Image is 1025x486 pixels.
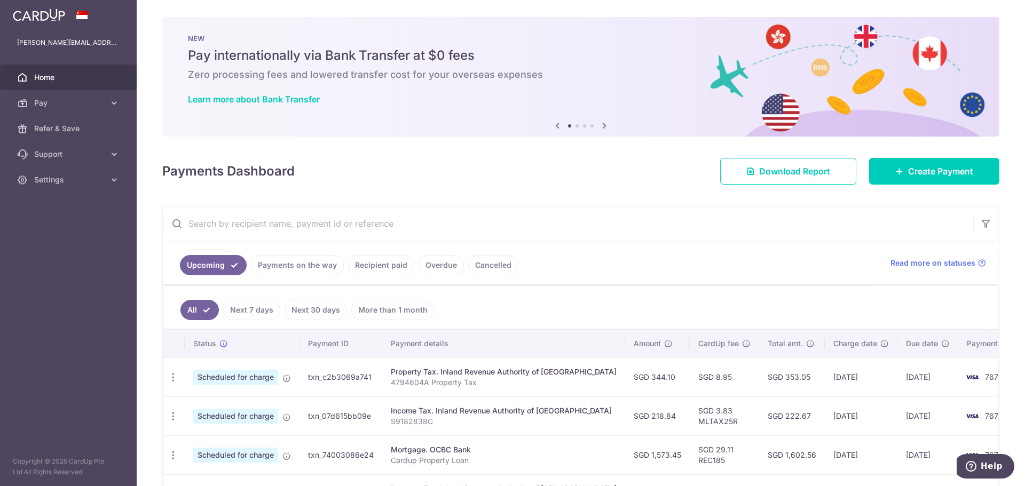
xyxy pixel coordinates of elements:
a: Recipient paid [348,255,414,275]
span: 7678 [985,411,1003,420]
a: Overdue [419,255,464,275]
div: Property Tax. Inland Revenue Authority of [GEOGRAPHIC_DATA] [391,367,617,377]
a: Download Report [720,158,856,185]
p: S9182838C [391,416,617,427]
td: [DATE] [825,357,897,396]
a: Cancelled [468,255,518,275]
a: Learn more about Bank Transfer [188,94,320,105]
span: Due date [906,338,938,349]
img: Bank Card [961,371,983,384]
a: Next 30 days [285,300,347,320]
td: txn_74003086e24 [299,435,382,474]
span: Download Report [759,165,830,178]
span: Read more on statuses [890,258,975,268]
input: Search by recipient name, payment id or reference [163,206,973,241]
div: Mortgage. OCBC Bank [391,444,617,455]
span: Charge date [833,338,877,349]
td: SGD 8.95 [690,357,759,396]
th: Payment ID [299,330,382,357]
td: SGD 1,602.56 [759,435,825,474]
iframe: Opens a widget where you can find more information [957,454,1014,481]
span: Settings [34,174,105,185]
p: 4794604A Property Tax [391,377,617,388]
img: Bank transfer banner [162,17,999,137]
span: Home [34,72,105,83]
span: Refer & Save [34,123,105,134]
td: [DATE] [825,435,897,474]
td: SGD 344.10 [625,357,690,396]
h4: Payments Dashboard [162,162,295,181]
span: Scheduled for charge [193,409,278,424]
a: Read more on statuses [890,258,986,268]
span: Scheduled for charge [193,448,278,463]
span: Amount [634,338,661,349]
span: 7678 [985,372,1003,381]
p: [PERSON_NAME][EMAIL_ADDRESS][DOMAIN_NAME] [17,37,120,48]
span: Support [34,149,105,160]
span: Status [193,338,216,349]
a: All [180,300,219,320]
a: More than 1 month [351,300,435,320]
td: txn_07d615bb09e [299,396,382,435]
a: Create Payment [869,158,999,185]
th: Payment details [382,330,625,357]
img: CardUp [13,9,65,21]
td: [DATE] [897,396,958,435]
td: [DATE] [825,396,897,435]
span: Scheduled for charge [193,370,278,385]
td: SGD 1,573.45 [625,435,690,474]
a: Next 7 days [223,300,280,320]
td: SGD 353.05 [759,357,825,396]
td: SGD 218.84 [625,396,690,435]
td: [DATE] [897,435,958,474]
td: SGD 3.83 MLTAX25R [690,396,759,435]
span: CardUp fee [698,338,739,349]
td: txn_c2b3069a741 [299,357,382,396]
h5: Pay internationally via Bank Transfer at $0 fees [188,47,974,64]
img: Bank Card [961,449,983,461]
h6: Zero processing fees and lowered transfer cost for your overseas expenses [188,68,974,81]
p: Cardup Property Loan [391,455,617,466]
img: Bank Card [961,410,983,423]
span: Total amt. [768,338,803,349]
a: Upcoming [180,255,247,275]
div: Income Tax. Inland Revenue Authority of [GEOGRAPHIC_DATA] [391,405,617,416]
span: Pay [34,98,105,108]
td: SGD 29.11 REC185 [690,435,759,474]
p: NEW [188,34,974,43]
td: [DATE] [897,357,958,396]
td: SGD 222.67 [759,396,825,435]
span: 7678 [985,450,1003,459]
a: Payments on the way [251,255,344,275]
span: Create Payment [908,165,973,178]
